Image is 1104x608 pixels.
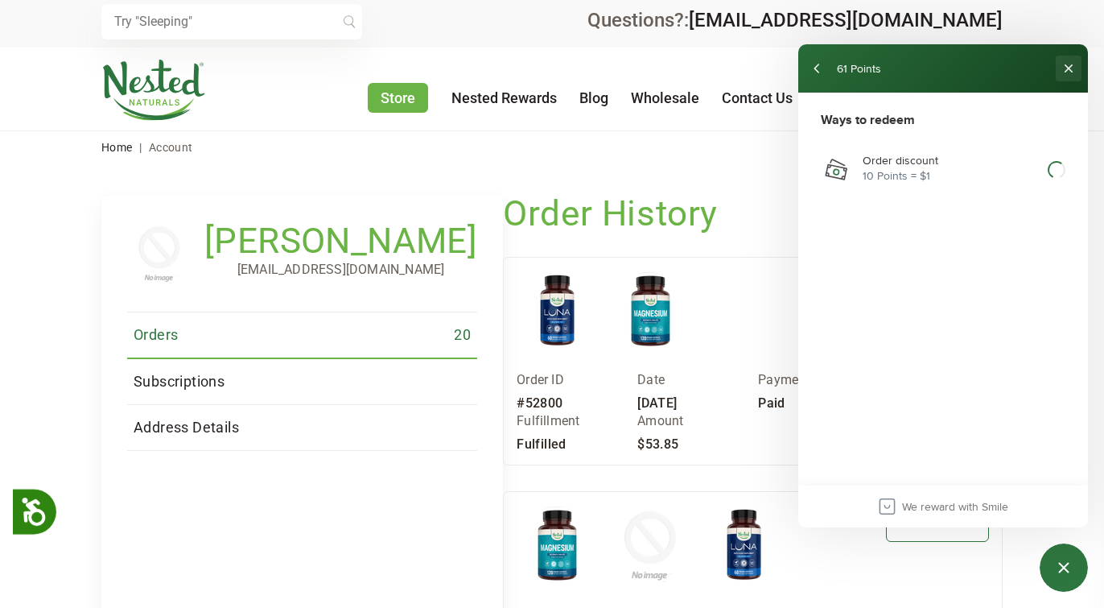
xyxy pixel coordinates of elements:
[149,141,193,154] span: Account
[101,60,206,121] img: Nested Naturals
[517,370,637,396] div: Order ID
[517,396,637,411] div: #52800
[517,412,637,437] div: Fulfillment
[204,260,477,279] p: [EMAIL_ADDRESS][DOMAIN_NAME]
[637,396,758,411] div: [DATE]
[637,412,758,437] div: Amount
[134,418,239,437] span: Address Details
[631,89,699,106] a: Wholesale
[587,10,1003,30] div: Questions?:
[101,4,362,39] input: Try "Sleeping"
[127,359,477,405] a: Subscriptions
[134,325,178,345] span: Orders
[127,405,477,451] a: Address Details
[722,89,793,106] a: Contact Us
[135,141,146,154] span: |
[368,83,428,113] a: Store
[637,370,758,396] div: Date
[127,312,477,359] a: Orders 20
[204,228,477,260] h1: [PERSON_NAME]
[454,325,471,345] span: 20
[451,89,557,106] a: Nested Rewards
[101,141,133,154] a: Home
[579,89,608,106] a: Blog
[637,437,758,452] div: $53.85
[689,9,1003,31] a: [EMAIL_ADDRESS][DOMAIN_NAME]
[798,44,1088,527] iframe: Loyalty Program pop-up with ways to earn points and redeem rewards
[101,131,1003,163] nav: breadcrumbs
[758,370,879,396] div: Payment
[517,437,637,452] div: Fulfilled
[1040,544,1088,592] iframe: Button to open loyalty program pop-up
[758,396,879,411] div: Paid
[503,196,1003,231] h1: Order History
